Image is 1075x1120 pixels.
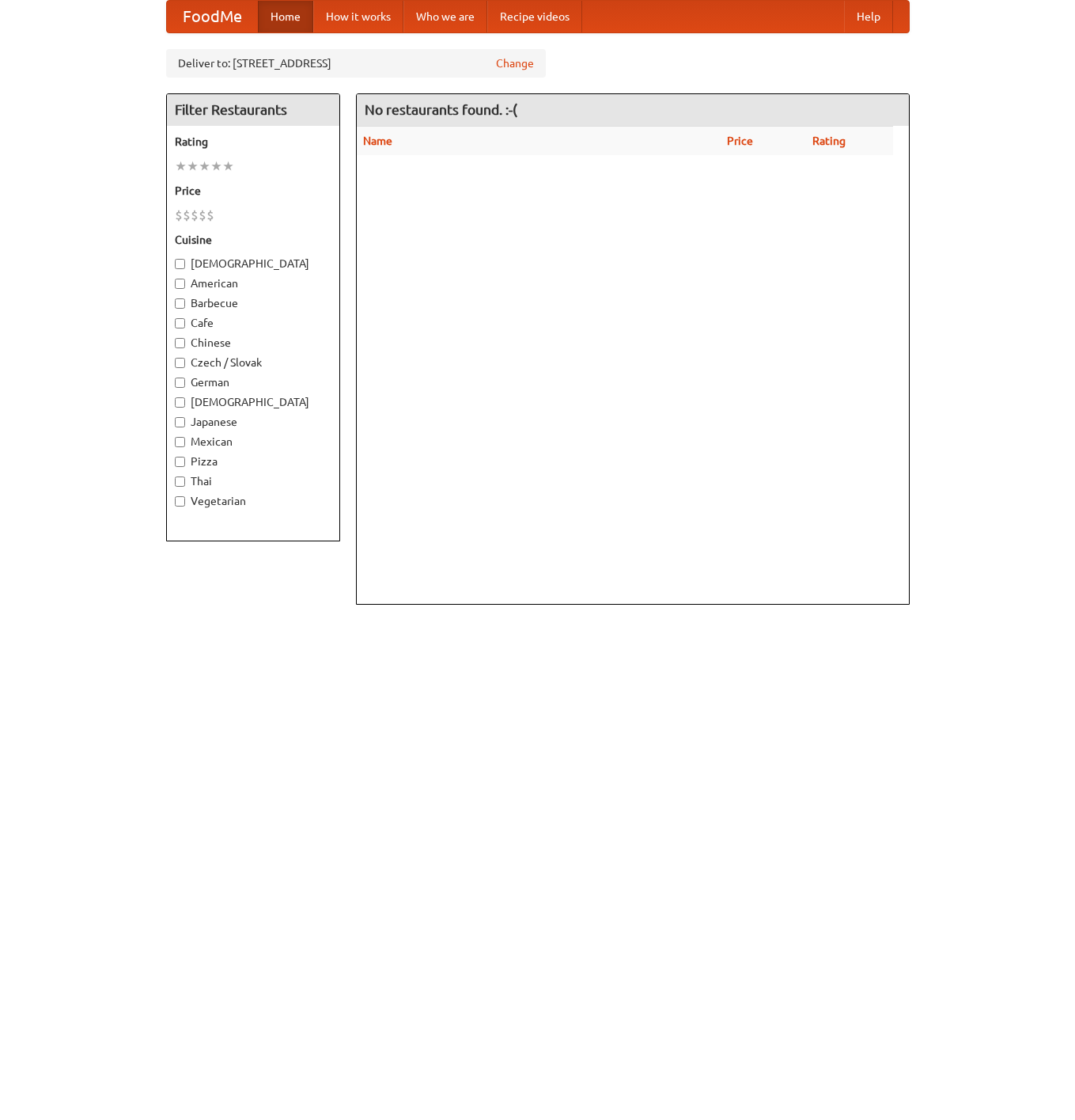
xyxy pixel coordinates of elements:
[403,1,487,32] a: Who we are
[487,1,582,32] a: Recipe videos
[175,394,331,410] label: [DEMOGRAPHIC_DATA]
[175,378,185,388] input: German
[175,397,185,408] input: [DEMOGRAPHIC_DATA]
[175,295,331,311] label: Barbecue
[175,338,185,348] input: Chinese
[191,207,199,224] li: $
[222,158,234,175] li: ★
[175,279,185,289] input: American
[313,1,403,32] a: How it works
[365,102,517,117] ng-pluralize: No restaurants found. :-(
[175,476,185,487] input: Thai
[363,135,392,147] a: Name
[175,134,331,150] h5: Rating
[175,275,331,291] label: American
[199,158,210,175] li: ★
[175,256,331,271] label: [DEMOGRAPHIC_DATA]
[175,232,331,248] h5: Cuisine
[199,207,206,224] li: $
[258,1,313,32] a: Home
[175,183,331,199] h5: Price
[844,1,893,32] a: Help
[210,158,222,175] li: ★
[175,374,331,390] label: German
[175,335,331,351] label: Chinese
[206,207,214,224] li: $
[175,496,185,507] input: Vegetarian
[175,457,185,467] input: Pizza
[727,135,753,147] a: Price
[175,207,183,224] li: $
[167,94,339,126] h4: Filter Restaurants
[187,158,199,175] li: ★
[175,417,185,427] input: Japanese
[175,434,331,450] label: Mexican
[175,437,185,447] input: Mexican
[175,473,331,489] label: Thai
[175,259,185,269] input: [DEMOGRAPHIC_DATA]
[175,315,331,331] label: Cafe
[175,318,185,328] input: Cafe
[166,49,546,78] div: Deliver to: [STREET_ADDRESS]
[167,1,258,32] a: FoodMe
[175,158,187,175] li: ★
[183,207,191,224] li: $
[175,358,185,368] input: Czech / Slovak
[175,298,185,309] input: Barbecue
[496,55,534,71] a: Change
[175,493,331,509] label: Vegetarian
[175,355,331,370] label: Czech / Slovak
[175,454,331,469] label: Pizza
[812,135,846,147] a: Rating
[175,414,331,430] label: Japanese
